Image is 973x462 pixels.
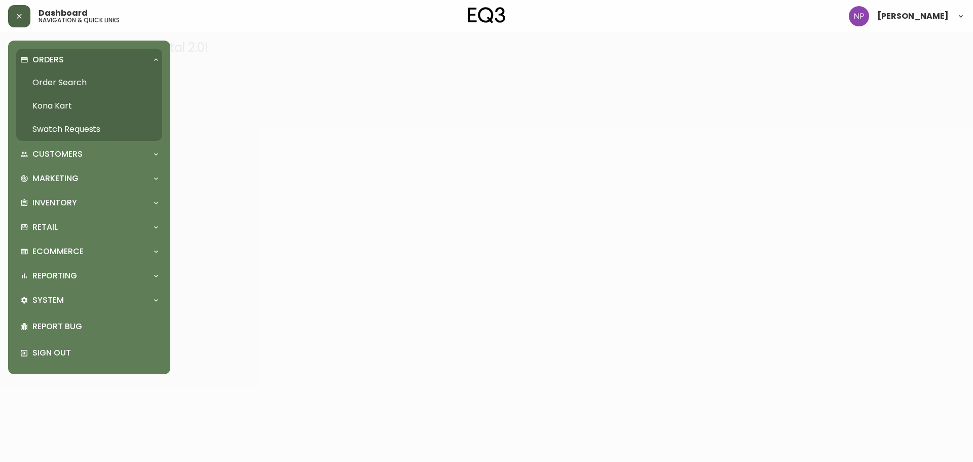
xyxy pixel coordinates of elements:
h5: navigation & quick links [39,17,120,23]
p: Reporting [32,270,77,281]
div: Orders [16,49,162,71]
div: Report Bug [16,313,162,340]
img: logo [468,7,505,23]
p: Ecommerce [32,246,84,257]
p: Customers [32,149,83,160]
p: Retail [32,222,58,233]
div: Sign Out [16,340,162,366]
a: Order Search [16,71,162,94]
a: Swatch Requests [16,118,162,141]
span: [PERSON_NAME] [877,12,949,20]
div: Customers [16,143,162,165]
div: Reporting [16,265,162,287]
div: Inventory [16,192,162,214]
p: Orders [32,54,64,65]
p: Sign Out [32,347,158,359]
p: System [32,295,64,306]
p: Marketing [32,173,79,184]
p: Inventory [32,197,77,208]
a: Kona Kart [16,94,162,118]
p: Report Bug [32,321,158,332]
div: System [16,289,162,311]
img: 50f1e64a3f95c89b5c5247455825f96f [849,6,869,26]
div: Marketing [16,167,162,190]
div: Retail [16,216,162,238]
div: Ecommerce [16,240,162,263]
span: Dashboard [39,9,88,17]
